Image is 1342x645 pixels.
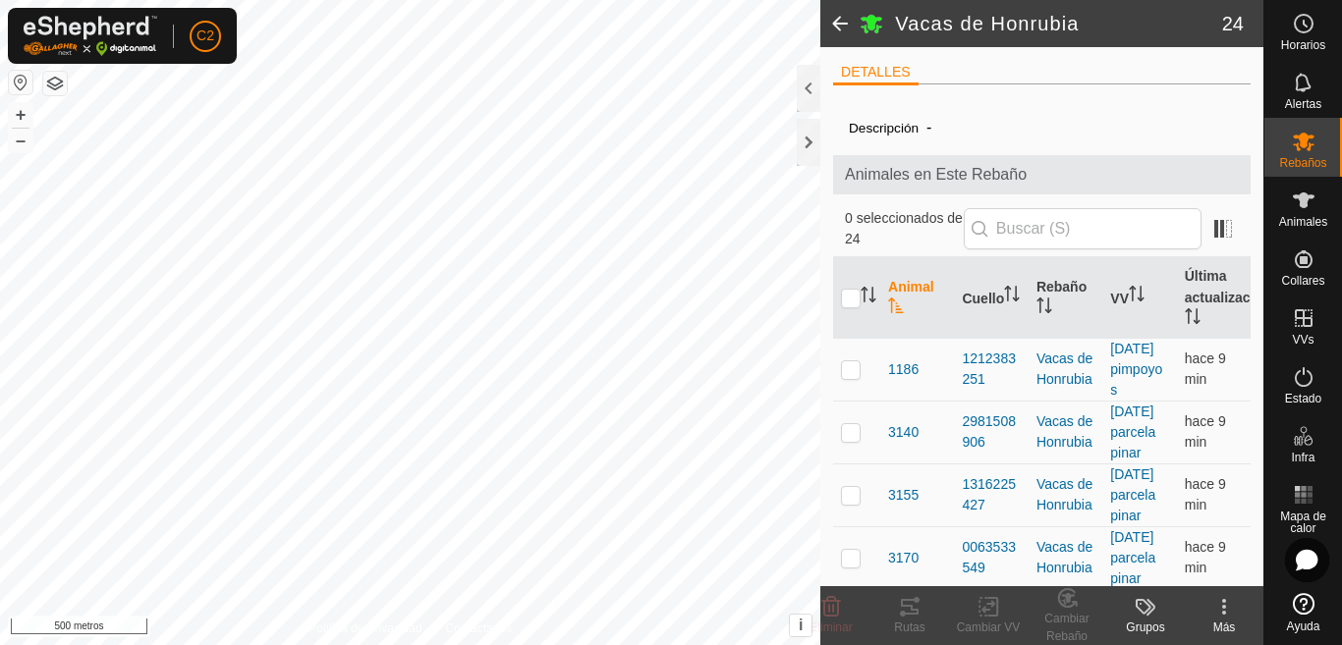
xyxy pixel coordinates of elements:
font: Mapa de calor [1280,510,1326,535]
font: Política de Privacidad [308,621,421,635]
font: Vacas de Honrubia [1036,413,1092,450]
font: Más [1213,620,1236,634]
font: DETALLES [841,64,911,80]
font: hace 9 min [1185,476,1226,512]
font: Cambiar VV [957,620,1021,634]
font: Vacas de Honrubia [895,13,1079,34]
a: Ayuda [1264,585,1342,640]
font: hace 9 min [1185,350,1226,387]
font: VV [1110,290,1129,305]
font: 1186 [888,361,919,377]
a: [DATE] parcela pinar [1110,403,1155,460]
font: Eliminar [810,620,852,634]
font: Contáctanos [446,621,512,635]
span: 25 de agosto de 2025, 18:33 [1185,413,1226,450]
a: [DATE] parcela pinar [1110,466,1155,523]
a: [DATE] pimpoyos [1110,341,1162,398]
p-sorticon: Activar para ordenar [1036,300,1052,316]
button: – [9,129,32,152]
p-sorticon: Activar para ordenar [888,300,904,316]
font: VVs [1292,333,1314,347]
img: Logotipo de Gallagher [24,16,157,56]
font: C2 [196,27,214,43]
font: Cuello [962,290,1004,305]
a: Contáctanos [446,619,512,637]
font: Cambiar Rebaño [1044,612,1089,643]
font: - [926,119,931,135]
font: 24 [1222,13,1244,34]
font: Grupos [1126,620,1164,634]
button: i [790,615,811,636]
font: 0 seleccionados de 24 [845,210,963,246]
font: 3170 [888,550,919,565]
span: 25 de agosto de 2025, 18:33 [1185,476,1226,512]
font: 0063533549 [962,539,1016,575]
p-sorticon: Activar para ordenar [861,290,876,305]
p-sorticon: Activar para ordenar [1185,311,1201,327]
font: Rebaños [1279,156,1326,170]
p-sorticon: Activar para ordenar [1004,289,1020,304]
font: Vacas de Honrubia [1036,350,1092,387]
span: 25 de agosto de 2025, 18:33 [1185,539,1226,575]
p-sorticon: Activar para ordenar [1129,289,1145,304]
font: Infra [1291,451,1314,464]
font: Rutas [894,620,924,634]
font: Ayuda [1287,619,1320,633]
font: Descripción [849,121,919,135]
font: Vacas de Honrubia [1036,476,1092,512]
font: Última actualización [1185,268,1271,305]
font: hace 9 min [1185,413,1226,450]
font: i [799,617,803,633]
font: + [16,104,27,125]
span: 25 de agosto de 2025, 18:33 [1185,350,1226,387]
font: Vacas de Honrubia [1036,539,1092,575]
a: Política de Privacidad [308,619,421,637]
font: Horarios [1281,38,1325,52]
font: 1212383251 [962,350,1016,387]
font: Rebaño [1036,279,1087,295]
a: [DATE] parcela pinar [1110,529,1155,586]
font: 1316225427 [962,476,1016,512]
font: Animales [1279,215,1327,229]
font: – [16,130,26,150]
input: Buscar (S) [964,208,1202,249]
font: 3155 [888,487,919,503]
button: Capas del Mapa [43,72,67,95]
font: Collares [1281,274,1324,288]
button: Restablecer mapa [9,71,32,94]
font: Animales en Este Rebaño [845,166,1027,183]
font: Estado [1285,392,1321,405]
font: Alertas [1285,97,1321,111]
font: hace 9 min [1185,539,1226,575]
button: + [9,103,32,127]
font: 2981508906 [962,413,1016,450]
font: 3140 [888,424,919,440]
font: Animal [888,279,934,295]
